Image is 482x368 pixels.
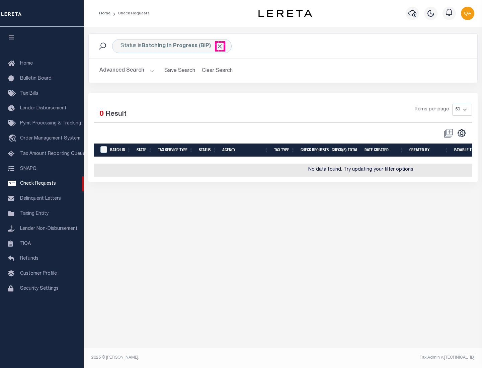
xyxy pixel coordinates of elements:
[461,7,474,20] img: svg+xml;base64,PHN2ZyB4bWxucz0iaHR0cDovL3d3dy53My5vcmcvMjAwMC9zdmciIHBvaW50ZXItZXZlbnRzPSJub25lIi...
[20,152,85,156] span: Tax Amount Reporting Queue
[86,355,283,361] div: 2025 © [PERSON_NAME].
[20,166,36,171] span: SNAPQ
[216,43,223,50] span: Click to Remove
[99,11,110,15] a: Home
[329,144,362,157] th: Check(s) Total
[196,144,220,157] th: Status: activate to sort column ascending
[407,144,452,157] th: Created By: activate to sort column ascending
[20,181,56,186] span: Check Requests
[298,144,329,157] th: Check Requests
[20,76,52,81] span: Bulletin Board
[20,121,81,126] span: Pymt Processing & Tracking
[99,111,103,118] span: 0
[142,43,223,49] b: Batching In Progress (BIP)
[20,271,57,276] span: Customer Profile
[105,109,127,120] label: Result
[288,355,475,361] div: Tax Admin v.[TECHNICAL_ID]
[107,144,134,157] th: Batch Id: activate to sort column ascending
[20,286,59,291] span: Security Settings
[110,10,150,16] li: Check Requests
[362,144,407,157] th: Date Created: activate to sort column ascending
[20,226,78,231] span: Lender Non-Disbursement
[112,39,232,53] div: Status is
[199,64,236,77] button: Clear Search
[20,106,67,111] span: Lender Disbursement
[155,144,196,157] th: Tax Service Type: activate to sort column ascending
[258,10,312,17] img: logo-dark.svg
[8,134,19,143] i: travel_explore
[415,106,449,113] span: Items per page
[271,144,298,157] th: Tax Type: activate to sort column ascending
[20,256,38,261] span: Refunds
[99,64,155,77] button: Advanced Search
[160,64,199,77] button: Save Search
[220,144,271,157] th: Agency: activate to sort column ascending
[20,241,31,246] span: TIQA
[20,91,38,96] span: Tax Bills
[20,136,80,141] span: Order Management System
[20,196,61,201] span: Delinquent Letters
[134,144,155,157] th: State: activate to sort column ascending
[20,61,33,66] span: Home
[20,211,49,216] span: Taxing Entity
